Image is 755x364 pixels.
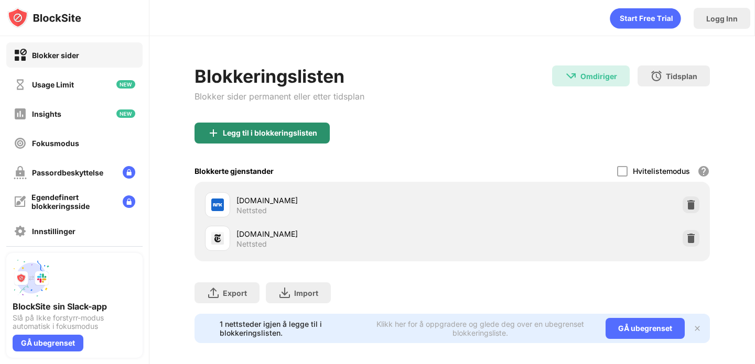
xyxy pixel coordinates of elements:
img: lock-menu.svg [123,166,135,179]
div: [DOMAIN_NAME] [236,228,452,239]
img: favicons [211,198,224,211]
div: Klikk her for å oppgradere og glede deg over en ubegrenset blokkeringsliste. [368,319,593,337]
img: favicons [211,232,224,245]
img: lock-menu.svg [123,195,135,208]
div: Logg Inn [706,14,738,23]
div: Blokkeringslisten [195,65,364,87]
div: GÅ ubegrenset [606,318,685,339]
div: Omdiriger [580,72,617,81]
div: Usage Limit [32,80,74,89]
div: Innstillinger [32,227,75,236]
img: new-icon.svg [116,109,135,118]
div: Tidsplan [666,72,697,81]
img: logo-blocksite.svg [7,7,81,28]
div: Export [223,289,247,297]
img: push-slack.svg [13,259,50,297]
div: Fokusmodus [32,139,79,148]
div: Blokkerte gjenstander [195,167,274,175]
div: [DOMAIN_NAME] [236,195,452,206]
div: Passordbeskyttelse [32,168,103,177]
div: Blokker sider permanent eller etter tidsplan [195,91,364,102]
img: focus-off.svg [14,137,27,150]
img: customize-block-page-off.svg [14,195,26,208]
div: Hvitelistemodus [633,167,690,175]
div: Import [294,289,318,297]
img: insights-off.svg [14,107,27,120]
div: Nettsted [236,206,267,215]
div: Legg til i blokkeringslisten [223,129,317,137]
div: Egendefinert blokkeringsside [31,193,114,211]
div: BlockSite sin Slack-app [13,301,136,312]
div: Slå på Ikke forstyrr-modus automatisk i fokusmodus [13,314,136,330]
img: new-icon.svg [116,80,135,89]
div: Insights [32,109,61,118]
div: GÅ ubegrenset [13,335,83,351]
img: block-on.svg [14,49,27,62]
img: time-usage-off.svg [14,78,27,91]
div: Blokker sider [32,51,79,60]
img: password-protection-off.svg [14,166,27,179]
img: settings-off.svg [14,225,27,238]
div: 1 nettsteder igjen å legge til i blokkeringslisten. [220,319,361,337]
img: x-button.svg [693,324,702,333]
div: Nettsted [236,239,267,249]
div: animation [610,8,681,29]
